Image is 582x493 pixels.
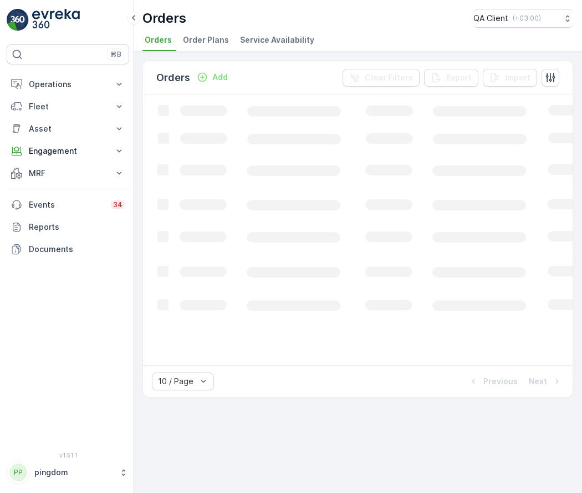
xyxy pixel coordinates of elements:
[145,34,172,46] span: Orders
[113,200,122,209] p: 34
[29,244,125,255] p: Documents
[240,34,314,46] span: Service Availability
[7,140,129,162] button: Engagement
[29,222,125,233] p: Reports
[528,375,564,388] button: Next
[467,375,519,388] button: Previous
[29,145,107,157] p: Engagement
[7,238,129,260] a: Documents
[473,13,508,24] p: QA Client
[192,71,232,84] button: Add
[446,72,472,83] p: Export
[110,50,121,59] p: ⌘B
[7,461,129,484] button: PPpingdom
[513,14,541,23] p: ( +03:00 )
[365,72,413,83] p: Clear Filters
[483,69,537,87] button: Import
[7,216,129,238] a: Reports
[473,9,573,28] button: QA Client(+03:00)
[32,9,80,31] img: logo_light-DOdMpM7g.png
[183,34,229,46] span: Order Plans
[34,467,114,478] p: pingdom
[343,69,420,87] button: Clear Filters
[7,73,129,95] button: Operations
[212,72,228,83] p: Add
[156,70,190,85] p: Orders
[424,69,478,87] button: Export
[7,162,129,184] button: MRF
[29,79,107,90] p: Operations
[7,452,129,459] span: v 1.51.1
[7,9,29,31] img: logo
[29,101,107,112] p: Fleet
[142,9,186,27] p: Orders
[483,376,518,387] p: Previous
[7,118,129,140] button: Asset
[9,464,27,481] div: PP
[505,72,530,83] p: Import
[29,199,104,210] p: Events
[529,376,547,387] p: Next
[29,123,107,134] p: Asset
[7,95,129,118] button: Fleet
[7,194,129,216] a: Events34
[29,168,107,179] p: MRF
